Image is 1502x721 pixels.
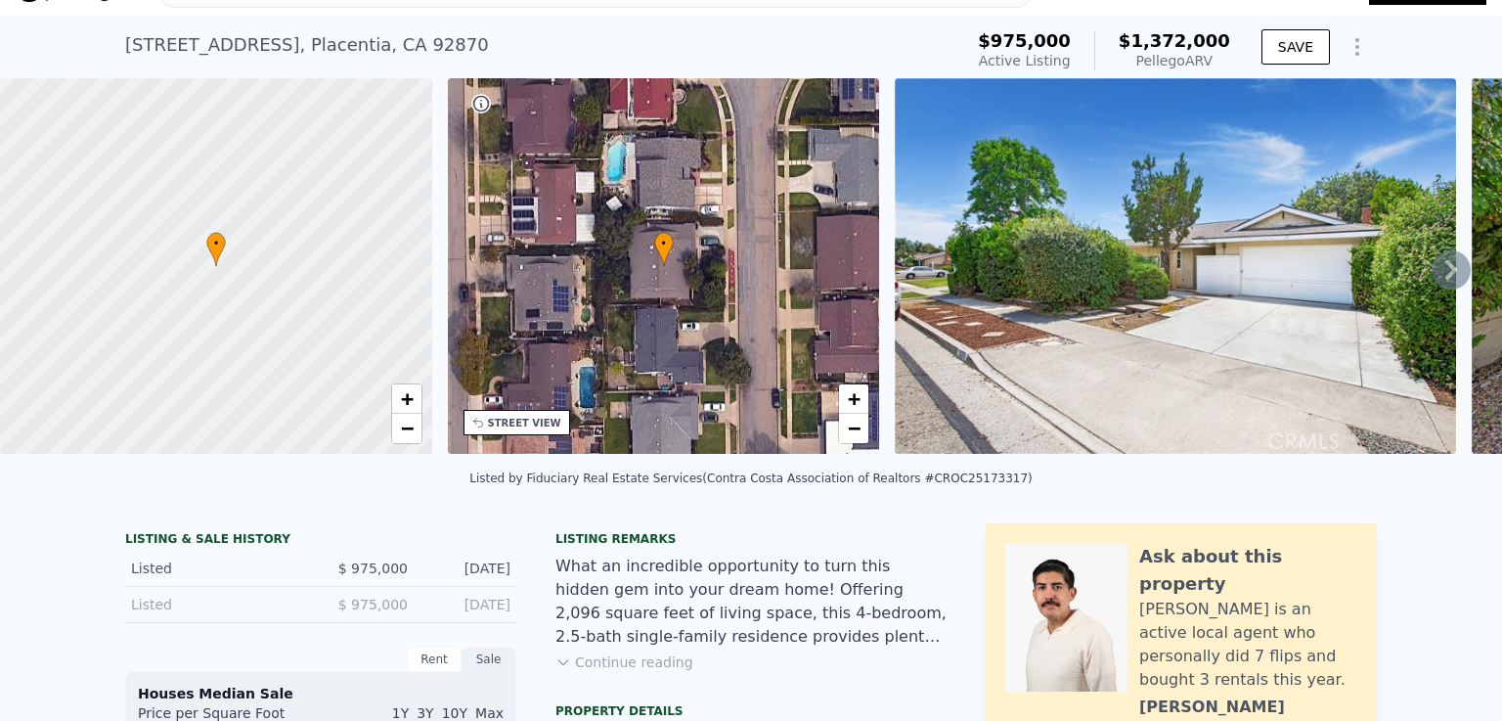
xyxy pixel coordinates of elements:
span: 3Y [417,705,433,721]
div: [PERSON_NAME] is an active local agent who personally did 7 flips and bought 3 rentals this year. [1139,598,1357,692]
a: Zoom in [839,384,868,414]
div: [DATE] [423,559,510,578]
span: 10Y [442,705,467,721]
div: Sale [462,647,516,672]
span: $1,372,000 [1119,30,1230,51]
button: Continue reading [555,653,693,672]
div: LISTING & SALE HISTORY [125,531,516,551]
div: • [654,232,674,266]
div: Listed [131,559,305,578]
span: $975,000 [978,30,1071,51]
span: 1Y [392,705,409,721]
button: SAVE [1261,29,1330,65]
span: − [848,416,861,440]
a: Zoom in [392,384,421,414]
span: • [654,235,674,252]
div: Houses Median Sale [138,684,504,703]
div: Listing remarks [555,531,947,547]
div: Ask about this property [1139,543,1357,598]
span: $ 975,000 [338,597,408,612]
a: Zoom out [392,414,421,443]
div: Listed by Fiduciary Real Estate Services (Contra Costa Association of Realtors #CROC25173317) [469,472,1033,485]
span: + [400,386,413,411]
div: Rent [407,647,462,672]
span: + [848,386,861,411]
div: Listed [131,595,305,614]
button: Show Options [1338,27,1377,67]
div: [STREET_ADDRESS] , Placentia , CA 92870 [125,31,489,59]
div: What an incredible opportunity to turn this hidden gem into your dream home! Offering 2,096 squar... [555,555,947,649]
span: $ 975,000 [338,561,408,576]
div: Pellego ARV [1119,51,1230,70]
span: • [206,235,226,252]
div: • [206,232,226,266]
span: Active Listing [979,53,1071,68]
span: − [400,416,413,440]
div: Property details [555,703,947,719]
a: Zoom out [839,414,868,443]
div: [DATE] [423,595,510,614]
div: STREET VIEW [488,416,561,430]
img: Sale: 167339901 Parcel: 63300674 [895,78,1456,454]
